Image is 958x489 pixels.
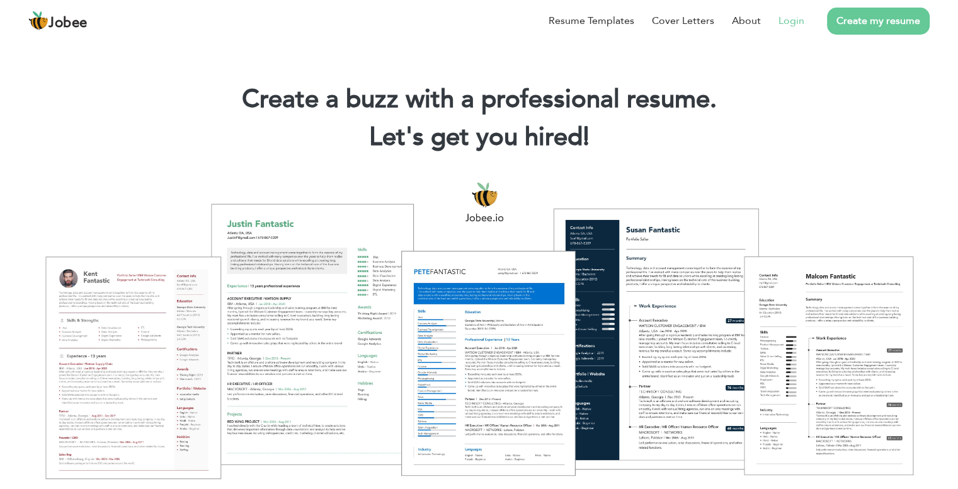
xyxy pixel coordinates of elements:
[583,120,589,154] span: |
[732,13,761,28] a: About
[28,11,48,31] img: jobee.io
[549,13,634,28] a: Resume Templates
[19,121,939,154] h2: Let's
[19,83,939,116] h1: Create a buzz with a professional resume.
[827,8,930,35] a: Create my resume
[431,120,590,154] span: get you hired!
[778,13,804,28] a: Login
[48,16,88,30] span: Jobee
[28,11,88,31] a: Jobee
[652,13,714,28] a: Cover Letters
